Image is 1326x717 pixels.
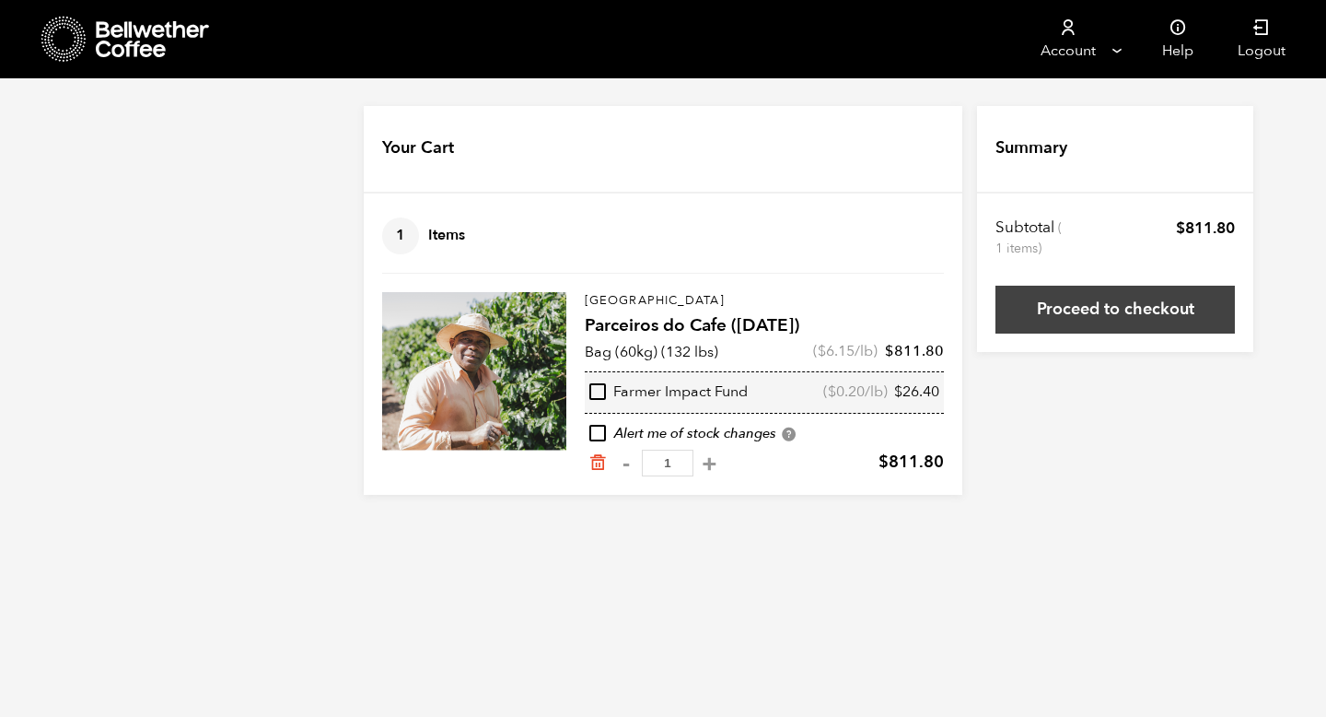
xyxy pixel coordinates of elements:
bdi: 0.20 [828,382,865,402]
span: ( /lb) [823,382,888,403]
h4: Parceiros do Cafe ([DATE]) [585,313,944,339]
a: Proceed to checkout [995,286,1235,334]
p: Bag (60kg) (132 lbs) [585,341,718,363]
div: Farmer Impact Fund [589,382,748,403]
bdi: 6.15 [818,341,855,361]
span: $ [818,341,826,361]
span: ( /lb) [813,341,878,361]
a: Remove from cart [588,453,607,473]
span: $ [1176,217,1185,239]
h4: Your Cart [382,136,454,160]
h4: Summary [995,136,1067,160]
bdi: 811.80 [878,451,944,474]
h4: Items [382,217,465,254]
span: $ [828,382,836,402]
p: [GEOGRAPHIC_DATA] [585,292,944,311]
th: Subtotal [995,217,1064,258]
bdi: 26.40 [894,382,939,402]
bdi: 811.80 [1176,217,1235,239]
bdi: 811.80 [885,341,944,361]
input: Qty [642,450,693,476]
div: Alert me of stock changes [585,424,944,444]
button: - [614,454,637,473]
span: 1 [382,217,419,254]
span: $ [878,451,889,474]
span: $ [885,341,894,361]
span: $ [894,382,902,402]
button: + [698,454,721,473]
